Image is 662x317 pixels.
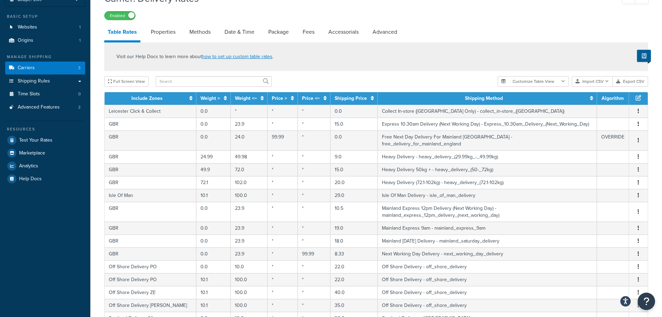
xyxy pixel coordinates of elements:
[196,202,231,222] td: 0.0
[5,101,85,114] li: Advanced Features
[104,24,140,42] a: Table Rates
[196,222,231,235] td: 0.0
[299,24,318,40] a: Fees
[498,76,569,87] button: Customize Table View
[231,130,268,150] td: 24.0
[330,222,378,235] td: 19.0
[231,260,268,273] td: 10.0
[105,105,196,118] td: Leicester Click & Collect
[330,150,378,163] td: 9.0
[231,202,268,222] td: 23.9
[105,235,196,247] td: GBR
[231,299,268,312] td: 100.0
[105,260,196,273] td: Off Shore Delivery PO
[330,247,378,260] td: 8.33
[235,95,257,102] a: Weight <=
[330,260,378,273] td: 22.0
[18,38,33,43] span: Origins
[378,130,597,150] td: Free Next Day Delivery For Mainland [GEOGRAPHIC_DATA] - free_delivery_for_mainland_england
[330,189,378,202] td: 29.0
[231,286,268,299] td: 100.0
[272,95,287,102] a: Price >
[231,235,268,247] td: 23.9
[105,286,196,299] td: Off Shore Delivery ZE
[378,202,597,222] td: Mainland Express 12pm Delivery (Next Working Day) - mainland_express_12pm_delivery_(next_working_...
[5,126,85,132] div: Resources
[5,75,85,88] a: Shipping Rules
[378,235,597,247] td: Mainland [DATE] Delivery - mainland_saturday_delivery
[378,118,597,130] td: Express 10.30am Delivery (Next Working Day) - Express_10.30am_Delivery_(Next_Working_Day)
[330,118,378,130] td: 15.0
[105,150,196,163] td: GBR
[202,53,272,60] a: how to set up custom table rates
[5,62,85,74] li: Carriers
[5,88,85,101] a: Time Slots0
[5,21,85,34] li: Websites
[105,130,196,150] td: GBR
[5,21,85,34] a: Websites1
[231,176,268,189] td: 102.0
[116,53,273,61] p: Visit our Help Docs to learn more about .
[18,65,35,71] span: Carriers
[330,105,378,118] td: 0.0
[378,176,597,189] td: Heavy Delivery (72.1-102kg) - heavy_delivery_(72.1-102kg)
[79,24,81,30] span: 1
[196,247,231,260] td: 0.0
[597,92,629,105] th: Algorithm
[78,91,81,97] span: 0
[330,163,378,176] td: 15.0
[378,260,597,273] td: Off Shore Delivery - off_shore_delivery
[231,273,268,286] td: 100.0
[105,118,196,130] td: GBR
[104,76,149,87] button: Full Screen View
[5,134,85,146] li: Test Your Rates
[105,176,196,189] td: GBR
[330,273,378,286] td: 22.0
[330,202,378,222] td: 10.5
[196,286,231,299] td: 10.1
[330,235,378,247] td: 18.0
[231,163,268,176] td: 72.0
[79,38,81,43] span: 1
[5,34,85,47] li: Origins
[221,24,258,40] a: Date & Time
[19,176,42,182] span: Help Docs
[335,95,367,102] a: Shipping Price
[131,95,163,102] a: Include Zones
[5,160,85,172] a: Analytics
[231,189,268,202] td: 100.0
[147,24,179,40] a: Properties
[196,299,231,312] td: 10.1
[19,137,52,143] span: Test Your Rates
[330,130,378,150] td: 0.0
[613,76,648,87] button: Export CSV
[105,222,196,235] td: GBR
[105,189,196,202] td: Isle Of Man
[5,54,85,60] div: Manage Shipping
[105,273,196,286] td: Off Shore Delivery PO
[5,88,85,101] li: Time Slots
[18,104,60,110] span: Advanced Features
[105,11,135,20] label: Enabled
[196,260,231,273] td: 0.0
[378,189,597,202] td: Isle Of Man Delivery - isle_of_man_delivery
[196,118,231,130] td: 0.0
[265,24,292,40] a: Package
[156,76,272,87] input: Search
[231,247,268,260] td: 23.9
[105,247,196,260] td: GBR
[105,202,196,222] td: GBR
[105,163,196,176] td: GBR
[5,34,85,47] a: Origins1
[19,150,45,156] span: Marketplace
[268,130,298,150] td: 99.99
[638,293,655,310] button: Open Resource Center
[302,95,320,102] a: Price <=
[325,24,362,40] a: Accessorials
[378,247,597,260] td: Next Working Day Delivery - next_working_day_delivery
[5,14,85,19] div: Basic Setup
[196,235,231,247] td: 0.0
[5,147,85,159] li: Marketplace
